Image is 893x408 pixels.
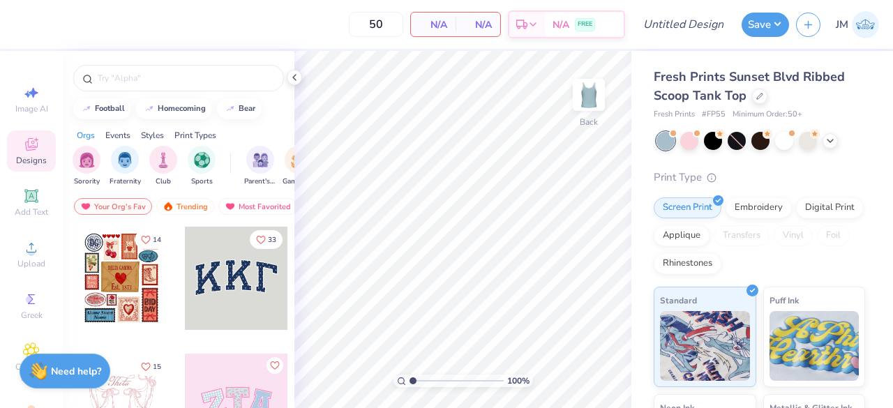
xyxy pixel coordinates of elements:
[163,202,174,211] img: trending.gif
[95,105,125,112] div: football
[268,236,276,243] span: 33
[575,81,603,109] img: Back
[16,155,47,166] span: Designs
[73,146,100,187] div: filter for Sorority
[74,198,152,215] div: Your Org's Fav
[194,152,210,168] img: Sports Image
[283,146,315,187] div: filter for Game Day
[632,10,735,38] input: Untitled Design
[136,98,212,119] button: homecoming
[654,109,695,121] span: Fresh Prints
[218,198,297,215] div: Most Favorited
[702,109,726,121] span: # FP55
[141,129,164,142] div: Styles
[80,202,91,211] img: most_fav.gif
[225,105,236,113] img: trend_line.gif
[283,146,315,187] button: filter button
[21,310,43,321] span: Greek
[225,202,236,211] img: most_fav.gif
[239,105,255,112] div: bear
[244,146,276,187] button: filter button
[714,225,770,246] div: Transfers
[149,146,177,187] button: filter button
[156,198,214,215] div: Trending
[110,176,141,187] span: Fraternity
[742,13,789,37] button: Save
[726,197,792,218] div: Embroidery
[267,357,283,374] button: Like
[733,109,802,121] span: Minimum Order: 50 +
[217,98,262,119] button: bear
[553,17,569,32] span: N/A
[17,258,45,269] span: Upload
[796,197,864,218] div: Digital Print
[153,363,161,370] span: 15
[191,176,213,187] span: Sports
[73,146,100,187] button: filter button
[156,176,171,187] span: Club
[188,146,216,187] button: filter button
[770,311,860,381] img: Puff Ink
[770,293,799,308] span: Puff Ink
[660,293,697,308] span: Standard
[73,98,131,119] button: football
[852,11,879,38] img: Joshua Mata
[110,146,141,187] button: filter button
[660,311,750,381] img: Standard
[817,225,850,246] div: Foil
[654,68,845,104] span: Fresh Prints Sunset Blvd Ribbed Scoop Tank Top
[149,146,177,187] div: filter for Club
[253,152,269,168] img: Parent's Weekend Image
[79,152,95,168] img: Sorority Image
[158,105,206,112] div: homecoming
[654,225,710,246] div: Applique
[105,129,130,142] div: Events
[117,152,133,168] img: Fraternity Image
[419,17,447,32] span: N/A
[836,11,879,38] a: JM
[244,146,276,187] div: filter for Parent's Weekend
[51,365,101,378] strong: Need help?
[654,253,721,274] div: Rhinestones
[135,357,167,376] button: Like
[349,12,403,37] input: – –
[188,146,216,187] div: filter for Sports
[144,105,155,113] img: trend_line.gif
[110,146,141,187] div: filter for Fraternity
[7,361,56,384] span: Clipart & logos
[283,176,315,187] span: Game Day
[74,176,100,187] span: Sorority
[15,103,48,114] span: Image AI
[654,169,865,186] div: Print Type
[244,176,276,187] span: Parent's Weekend
[156,152,171,168] img: Club Image
[580,116,598,128] div: Back
[153,236,161,243] span: 14
[578,20,592,29] span: FREE
[250,230,283,249] button: Like
[836,17,848,33] span: JM
[77,129,95,142] div: Orgs
[174,129,216,142] div: Print Types
[654,197,721,218] div: Screen Print
[291,152,307,168] img: Game Day Image
[507,375,530,387] span: 100 %
[81,105,92,113] img: trend_line.gif
[135,230,167,249] button: Like
[464,17,492,32] span: N/A
[15,206,48,218] span: Add Text
[96,71,275,85] input: Try "Alpha"
[774,225,813,246] div: Vinyl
